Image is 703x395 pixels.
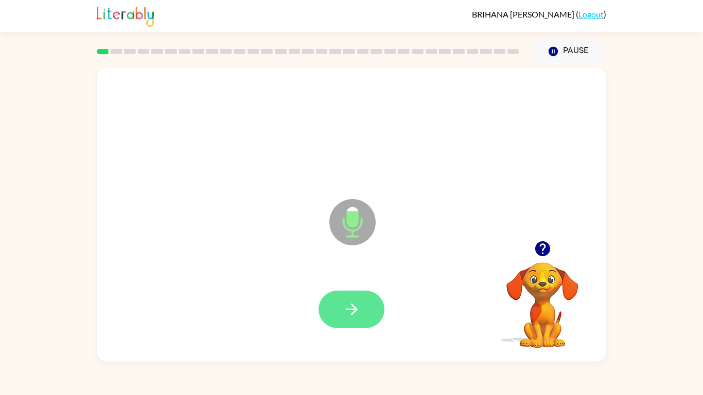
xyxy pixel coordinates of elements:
div: ( ) [472,9,606,19]
span: BRIHANA [PERSON_NAME] [472,9,576,19]
a: Logout [578,9,604,19]
button: Pause [532,40,606,63]
video: Your browser must support playing .mp4 files to use Literably. Please try using another browser. [491,246,594,349]
img: Literably [97,4,154,27]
